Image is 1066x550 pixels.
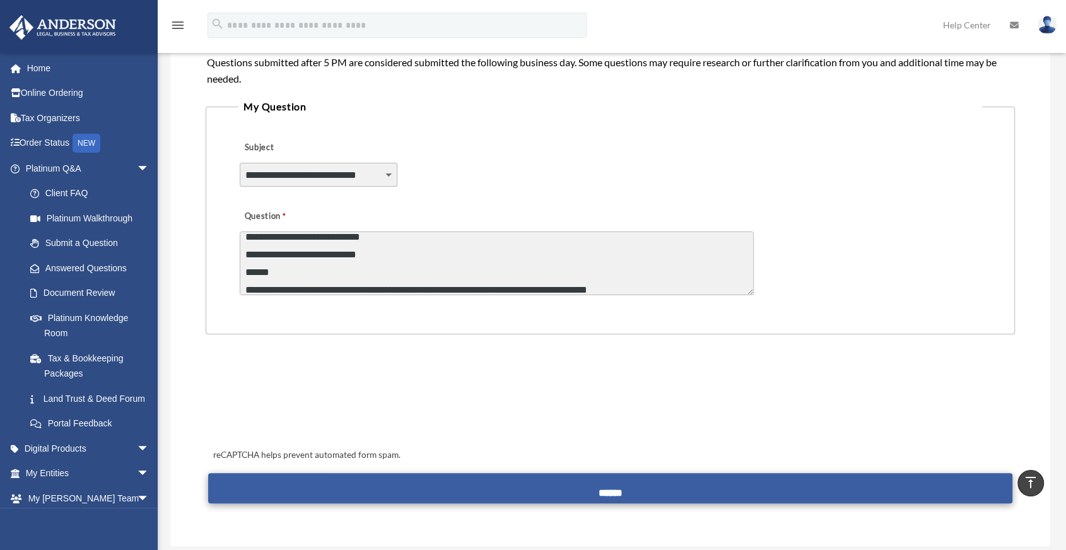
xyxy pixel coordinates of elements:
[18,231,162,256] a: Submit a Question
[73,134,100,153] div: NEW
[9,156,168,181] a: Platinum Q&Aarrow_drop_down
[18,255,168,281] a: Answered Questions
[18,411,168,436] a: Portal Feedback
[9,486,168,511] a: My [PERSON_NAME] Teamarrow_drop_down
[137,156,162,182] span: arrow_drop_down
[1023,475,1038,490] i: vertical_align_top
[9,81,168,106] a: Online Ordering
[137,436,162,462] span: arrow_drop_down
[137,461,162,487] span: arrow_drop_down
[6,15,120,40] img: Anderson Advisors Platinum Portal
[9,461,168,486] a: My Entitiesarrow_drop_down
[18,346,168,386] a: Tax & Bookkeeping Packages
[238,98,982,115] legend: My Question
[9,436,168,461] a: Digital Productsarrow_drop_down
[9,56,168,81] a: Home
[1038,16,1057,34] img: User Pic
[240,139,360,157] label: Subject
[170,22,185,33] a: menu
[18,281,168,306] a: Document Review
[1017,470,1044,496] a: vertical_align_top
[18,206,168,231] a: Platinum Walkthrough
[18,181,168,206] a: Client FAQ
[18,305,168,346] a: Platinum Knowledge Room
[240,208,337,226] label: Question
[18,386,168,411] a: Land Trust & Deed Forum
[170,18,185,33] i: menu
[209,373,401,423] iframe: reCAPTCHA
[137,486,162,512] span: arrow_drop_down
[9,131,168,156] a: Order StatusNEW
[9,105,168,131] a: Tax Organizers
[208,448,1012,463] div: reCAPTCHA helps prevent automated form spam.
[211,17,225,31] i: search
